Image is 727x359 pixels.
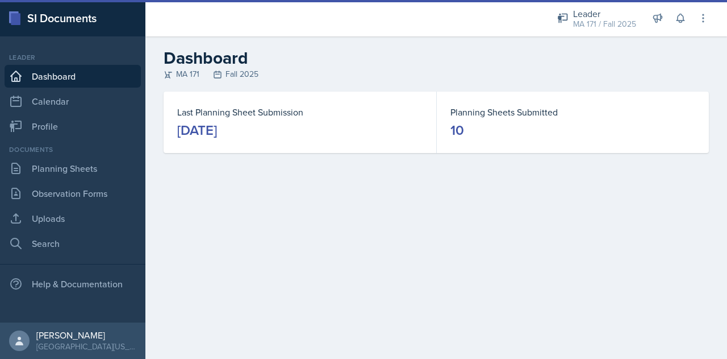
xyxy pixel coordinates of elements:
[5,90,141,113] a: Calendar
[5,207,141,230] a: Uploads
[164,68,709,80] div: MA 171 Fall 2025
[450,105,695,119] dt: Planning Sheets Submitted
[36,329,136,341] div: [PERSON_NAME]
[5,182,141,205] a: Observation Forms
[450,121,464,139] div: 10
[573,7,636,20] div: Leader
[164,48,709,68] h2: Dashboard
[5,115,141,138] a: Profile
[573,18,636,30] div: MA 171 / Fall 2025
[5,273,141,295] div: Help & Documentation
[36,341,136,352] div: [GEOGRAPHIC_DATA][US_STATE] in [GEOGRAPHIC_DATA]
[177,105,423,119] dt: Last Planning Sheet Submission
[5,157,141,180] a: Planning Sheets
[5,65,141,88] a: Dashboard
[177,121,217,139] div: [DATE]
[5,52,141,63] div: Leader
[5,232,141,255] a: Search
[5,145,141,155] div: Documents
